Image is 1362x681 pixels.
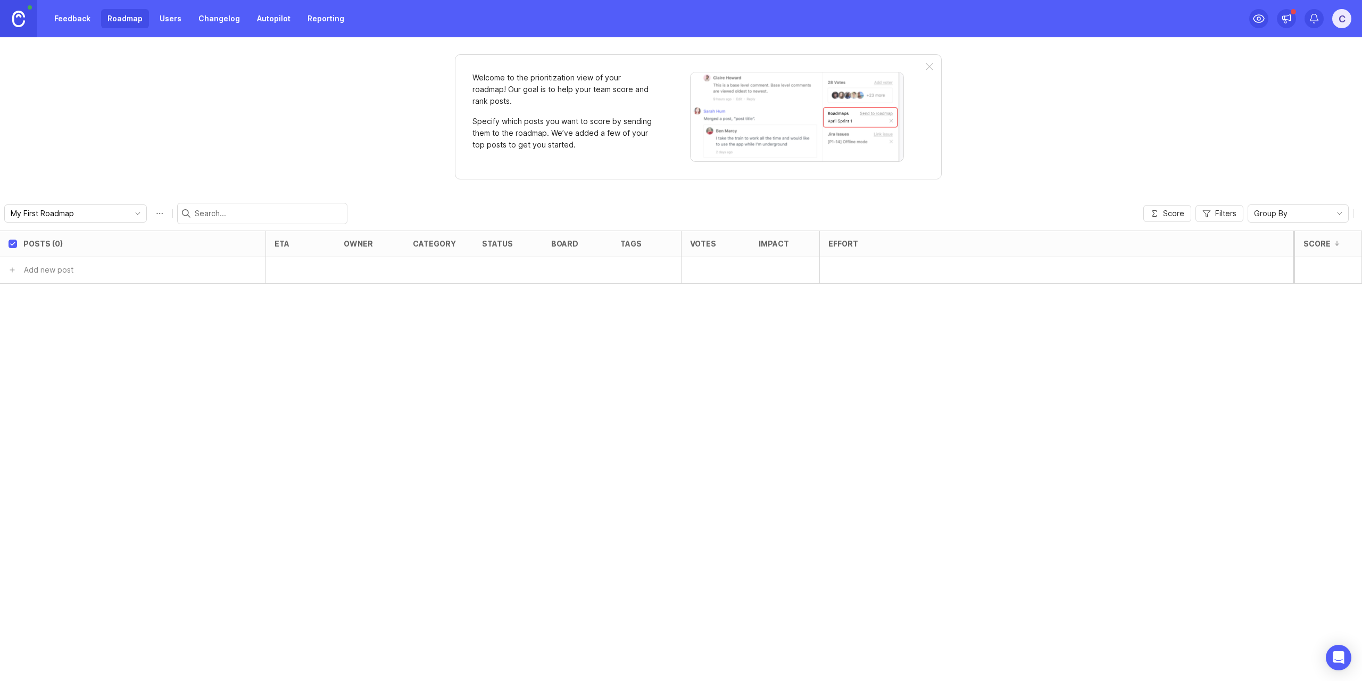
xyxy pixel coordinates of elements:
div: toggle menu [1248,204,1349,223]
div: owner [344,240,373,248]
span: Group By [1254,208,1288,219]
div: toggle menu [4,204,147,223]
div: Add new post [24,264,73,276]
span: Score [1163,208,1184,219]
input: My First Roadmap [11,208,128,219]
div: tags [620,240,642,248]
button: Roadmap options [151,205,168,222]
div: Votes [690,240,716,248]
a: Reporting [301,9,351,28]
a: Feedback [48,9,97,28]
p: Specify which posts you want to score by sending them to the roadmap. We’ve added a few of your t... [472,116,653,151]
img: Canny Home [12,11,25,27]
div: eta [275,240,289,248]
a: Users [153,9,188,28]
div: category [413,240,456,248]
button: Score [1143,205,1191,222]
div: Impact [759,240,789,248]
a: Autopilot [251,9,297,28]
span: Filters [1215,208,1236,219]
a: Roadmap [101,9,149,28]
input: Search... [195,208,343,219]
div: Effort [828,240,858,248]
div: status [482,240,513,248]
div: Posts (0) [23,240,63,248]
svg: toggle icon [129,209,146,218]
button: Filters [1195,205,1243,222]
p: Welcome to the prioritization view of your roadmap! Our goal is to help your team score and rank ... [472,72,653,107]
div: Open Intercom Messenger [1326,645,1351,670]
div: board [551,240,578,248]
button: C [1332,9,1351,28]
div: Score [1303,240,1331,248]
svg: toggle icon [1331,209,1348,218]
a: Changelog [192,9,246,28]
img: When viewing a post, you can send it to a roadmap [690,72,904,162]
